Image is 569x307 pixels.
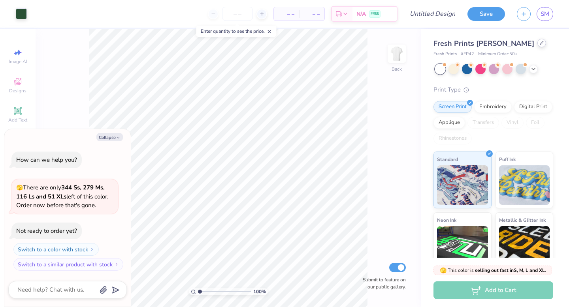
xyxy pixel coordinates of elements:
span: Designs [9,88,26,94]
img: Puff Ink [499,165,550,205]
span: 🫣 [440,267,447,274]
div: How can we help you? [16,156,77,164]
div: Foil [526,117,545,129]
div: Back [392,66,402,73]
div: Vinyl [501,117,524,129]
span: # FP42 [461,51,474,58]
img: Neon Ink [437,226,488,266]
div: Print Type [433,85,553,94]
span: Standard [437,155,458,163]
img: Back [389,46,405,62]
button: Switch to a color with stock [13,243,99,256]
span: 100 % [253,288,266,295]
a: SM [537,7,553,21]
span: Neon Ink [437,216,456,224]
span: Minimum Order: 50 + [478,51,518,58]
span: Fresh Prints [433,51,457,58]
img: Switch to a color with stock [90,247,94,252]
button: Save [467,7,505,21]
input: Untitled Design [403,6,462,22]
button: Collapse [96,133,123,141]
img: Metallic & Glitter Ink [499,226,550,266]
span: Metallic & Glitter Ink [499,216,546,224]
div: Digital Print [514,101,552,113]
div: Embroidery [474,101,512,113]
span: Image AI [9,58,27,65]
div: Not ready to order yet? [16,227,77,235]
span: This color is . [440,267,546,274]
div: Enter quantity to see the price. [196,26,277,37]
div: Screen Print [433,101,472,113]
span: – – [279,10,294,18]
div: Rhinestones [433,133,472,144]
input: – – [222,7,253,21]
div: Transfers [467,117,499,129]
span: 🫣 [16,184,23,191]
span: SM [541,9,549,19]
span: Fresh Prints [PERSON_NAME] [433,39,534,48]
strong: selling out fast in S, M, L and XL [475,267,545,273]
img: Standard [437,165,488,205]
span: Puff Ink [499,155,516,163]
img: Switch to a similar product with stock [114,262,119,267]
span: There are only left of this color. Order now before that's gone. [16,183,108,209]
span: – – [304,10,320,18]
strong: 344 Ss, 279 Ms, 116 Ls and 51 XLs [16,183,105,200]
span: N/A [356,10,366,18]
button: Switch to a similar product with stock [13,258,123,271]
div: Applique [433,117,465,129]
span: Add Text [8,117,27,123]
span: FREE [371,11,379,17]
label: Submit to feature on our public gallery. [358,276,406,290]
